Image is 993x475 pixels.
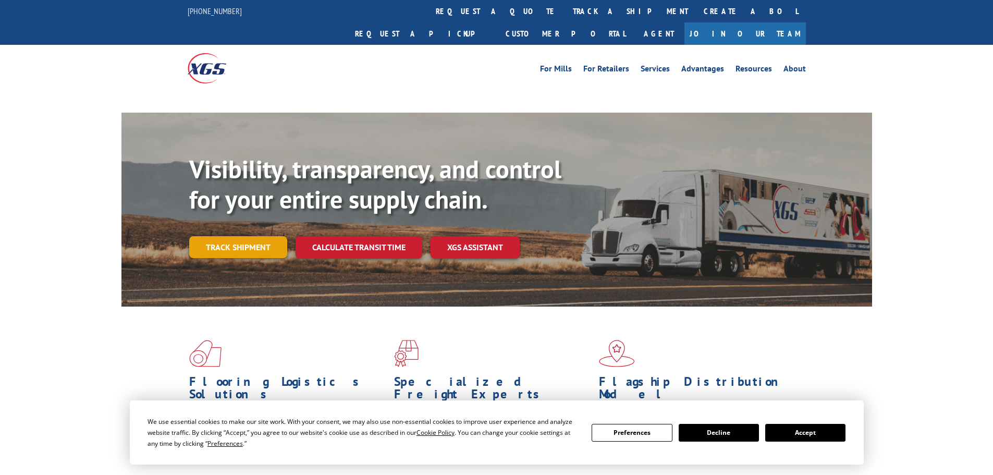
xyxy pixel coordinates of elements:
[189,375,386,406] h1: Flooring Logistics Solutions
[296,236,422,259] a: Calculate transit time
[207,439,243,448] span: Preferences
[599,340,635,367] img: xgs-icon-flagship-distribution-model-red
[681,65,724,76] a: Advantages
[189,153,561,215] b: Visibility, transparency, and control for your entire supply chain.
[540,65,572,76] a: For Mills
[188,6,242,16] a: [PHONE_NUMBER]
[599,375,796,406] h1: Flagship Distribution Model
[148,416,579,449] div: We use essential cookies to make our site work. With your consent, we may also use non-essential ...
[498,22,633,45] a: Customer Portal
[189,236,287,258] a: Track shipment
[416,428,455,437] span: Cookie Policy
[394,375,591,406] h1: Specialized Freight Experts
[633,22,684,45] a: Agent
[684,22,806,45] a: Join Our Team
[189,340,222,367] img: xgs-icon-total-supply-chain-intelligence-red
[347,22,498,45] a: Request a pickup
[592,424,672,442] button: Preferences
[679,424,759,442] button: Decline
[735,65,772,76] a: Resources
[583,65,629,76] a: For Retailers
[431,236,520,259] a: XGS ASSISTANT
[783,65,806,76] a: About
[641,65,670,76] a: Services
[130,400,864,465] div: Cookie Consent Prompt
[765,424,845,442] button: Accept
[394,340,419,367] img: xgs-icon-focused-on-flooring-red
